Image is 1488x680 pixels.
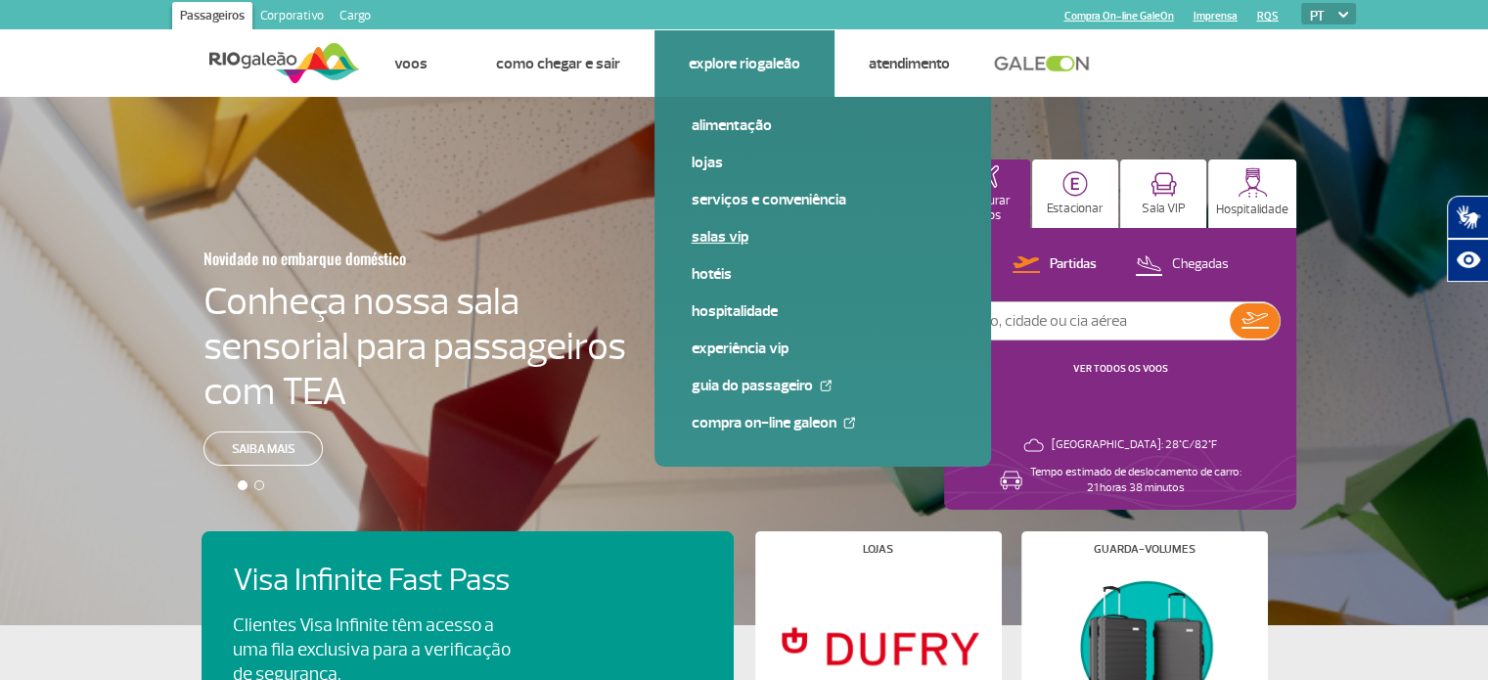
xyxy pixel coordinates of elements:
[1067,361,1174,377] button: VER TODOS OS VOOS
[1238,167,1268,198] img: hospitality.svg
[1064,10,1174,23] a: Compra On-line GaleOn
[1094,544,1195,555] h4: Guarda-volumes
[332,2,379,33] a: Cargo
[394,54,428,73] a: Voos
[1172,255,1229,274] p: Chegadas
[203,279,626,414] h4: Conheça nossa sala sensorial para passageiros com TEA
[1257,10,1279,23] a: RQS
[1050,255,1097,274] p: Partidas
[1073,362,1168,375] a: VER TODOS OS VOOS
[692,263,954,285] a: Hotéis
[961,302,1230,340] input: Voo, cidade ou cia aérea
[1032,159,1118,228] button: Estacionar
[843,417,855,429] img: External Link Icon
[1030,465,1241,496] p: Tempo estimado de deslocamento de carro: 21 horas 38 minutos
[1447,196,1488,282] div: Plugin de acessibilidade da Hand Talk.
[233,563,544,599] h4: Visa Infinite Fast Pass
[1150,172,1177,197] img: vipRoom.svg
[1142,202,1186,216] p: Sala VIP
[1129,252,1235,278] button: Chegadas
[1120,159,1206,228] button: Sala VIP
[863,544,893,555] h4: Lojas
[203,238,530,279] h3: Novidade no embarque doméstico
[1447,239,1488,282] button: Abrir recursos assistivos.
[1052,437,1217,453] p: [GEOGRAPHIC_DATA]: 28°C/82°F
[692,114,954,136] a: Alimentação
[1208,159,1296,228] button: Hospitalidade
[692,375,954,396] a: Guia do Passageiro
[692,189,954,210] a: Serviços e Conveniência
[1007,252,1103,278] button: Partidas
[869,54,950,73] a: Atendimento
[1194,10,1238,23] a: Imprensa
[1047,202,1104,216] p: Estacionar
[692,412,954,433] a: Compra On-line GaleOn
[692,226,954,248] a: Salas VIP
[692,338,954,359] a: Experiência VIP
[692,152,954,173] a: Lojas
[689,54,800,73] a: Explore RIOgaleão
[692,300,954,322] a: Hospitalidade
[203,431,323,466] a: Saiba mais
[496,54,620,73] a: Como chegar e sair
[820,380,832,391] img: External Link Icon
[172,2,252,33] a: Passageiros
[1447,196,1488,239] button: Abrir tradutor de língua de sinais.
[1062,171,1088,197] img: carParkingHome.svg
[1216,203,1288,217] p: Hospitalidade
[252,2,332,33] a: Corporativo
